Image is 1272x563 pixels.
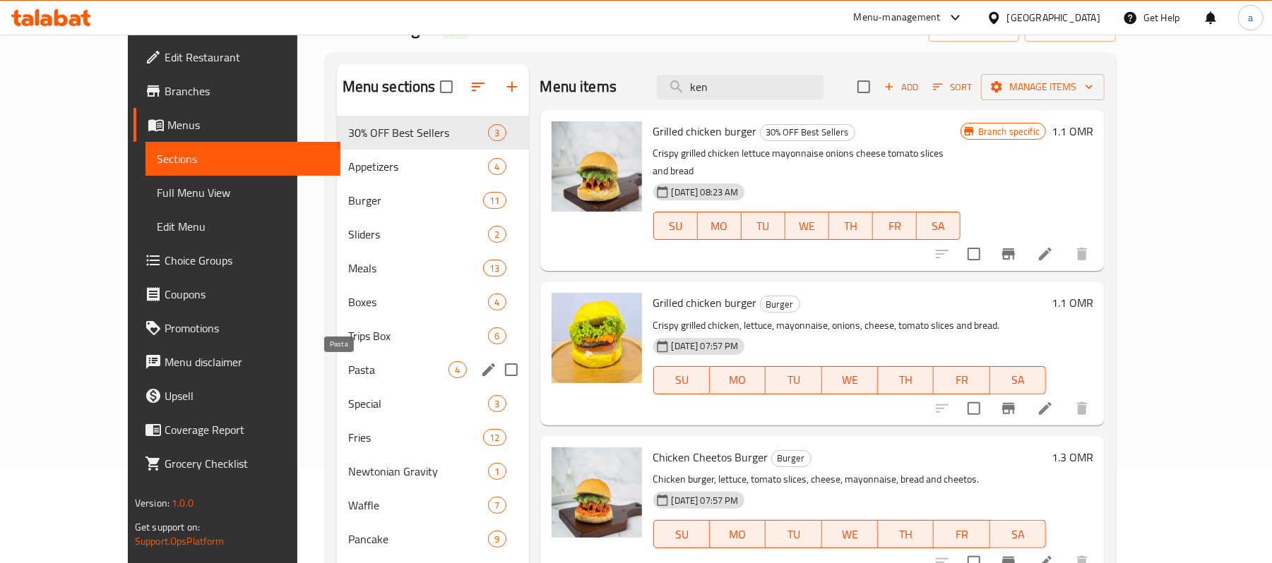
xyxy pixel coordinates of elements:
[922,216,955,236] span: SA
[157,184,329,201] span: Full Menu View
[657,75,824,99] input: search
[337,319,529,353] div: Trips Box6
[882,79,920,95] span: Add
[990,366,1046,394] button: SA
[133,413,340,447] a: Coverage Report
[348,260,484,277] span: Meals
[828,370,872,390] span: WE
[489,499,505,512] span: 7
[483,429,506,446] div: items
[996,524,1040,545] span: SA
[165,387,329,404] span: Upsell
[973,125,1045,138] span: Branch specific
[337,522,529,556] div: Pancake9
[747,216,780,236] span: TU
[488,497,506,514] div: items
[348,192,484,209] div: Burger
[133,447,340,480] a: Grocery Checklist
[348,327,489,344] div: Trips Box
[348,226,489,243] div: Sliders
[1037,400,1054,417] a: Edit menu item
[495,70,529,104] button: Add section
[822,366,878,394] button: WE
[981,74,1105,100] button: Manage items
[348,429,484,446] span: Fries
[133,40,340,74] a: Edit Restaurant
[348,293,489,310] span: Boxes
[348,395,489,412] span: Special
[653,366,710,394] button: SU
[917,212,961,240] button: SA
[934,520,989,548] button: FR
[133,379,340,413] a: Upsell
[771,370,816,390] span: TU
[785,212,829,240] button: WE
[337,285,529,319] div: Boxes4
[348,361,449,378] span: Pasta
[165,421,329,438] span: Coverage Report
[760,124,855,141] div: 30% OFF Best Sellers
[879,76,924,98] button: Add
[484,262,505,275] span: 13
[489,228,505,241] span: 2
[761,124,855,140] span: 30% OFF Best Sellers
[488,463,506,480] div: items
[337,353,529,387] div: Pasta4edit
[133,311,340,345] a: Promotions
[715,370,760,390] span: MO
[348,497,489,514] span: Waffle
[653,145,961,180] p: Crispy grilled chicken lettuce mayonnaise onions cheese tomato slices and bread
[489,397,505,411] span: 3
[157,150,329,167] span: Sections
[489,126,505,140] span: 3
[337,387,529,420] div: Special3
[337,116,529,150] div: 30% OFF Best Sellers3
[1065,392,1099,425] button: delete
[992,392,1026,425] button: Branch-specific-item
[873,212,917,240] button: FR
[488,293,506,310] div: items
[766,366,821,394] button: TU
[488,158,506,175] div: items
[552,121,642,212] img: Grilled chicken burger
[133,345,340,379] a: Menu disclaimer
[879,76,924,98] span: Add item
[940,20,1008,37] span: import
[348,531,489,547] span: Pancake
[660,216,692,236] span: SU
[849,72,879,102] span: Select section
[992,237,1026,271] button: Branch-specific-item
[829,212,873,240] button: TH
[484,194,505,207] span: 11
[337,183,529,217] div: Burger11
[135,532,225,550] a: Support.OpsPlatform
[133,108,340,142] a: Menus
[854,9,941,26] div: Menu-management
[828,524,872,545] span: WE
[489,533,505,546] span: 9
[488,327,506,344] div: items
[878,366,934,394] button: TH
[348,158,489,175] span: Appetizers
[165,49,329,66] span: Edit Restaurant
[165,83,329,99] span: Branches
[167,116,329,133] span: Menus
[483,192,506,209] div: items
[133,74,340,108] a: Branches
[771,450,812,467] div: Burger
[488,226,506,243] div: items
[1065,237,1099,271] button: delete
[653,520,710,548] button: SU
[540,76,617,97] h2: Menu items
[348,463,489,480] div: Newtonian Gravity
[488,124,506,141] div: items
[653,317,1047,334] p: Crispy grilled chicken, lettuce, mayonnaise, onions, cheese, tomato slices and bread.
[715,524,760,545] span: MO
[135,518,200,536] span: Get support on:
[165,455,329,472] span: Grocery Checklist
[1052,293,1093,313] h6: 1.1 OMR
